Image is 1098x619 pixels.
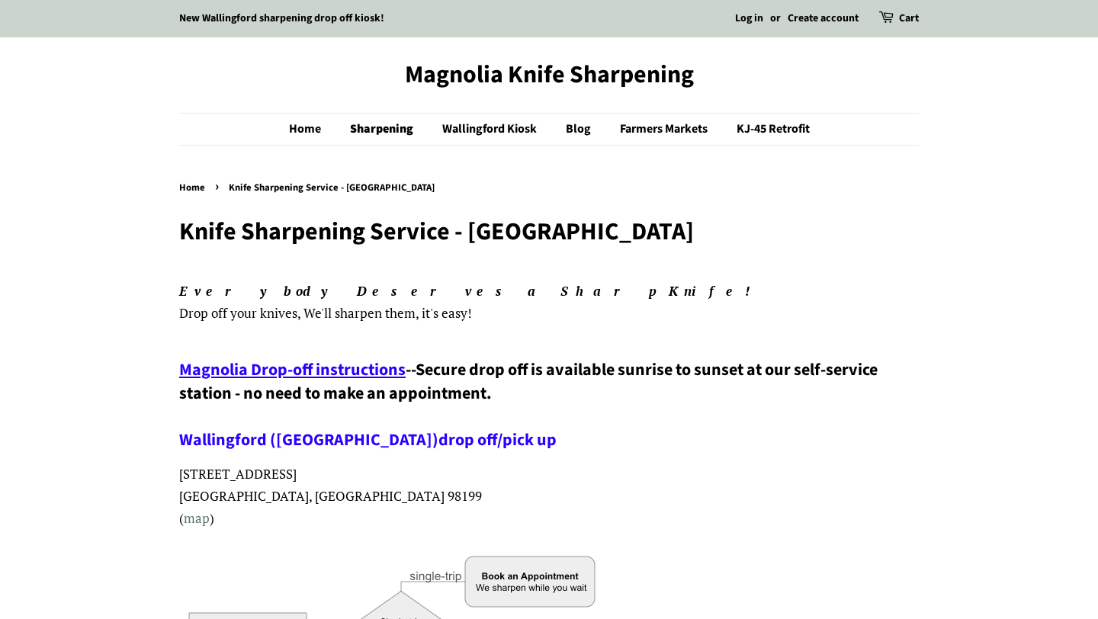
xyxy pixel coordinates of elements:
a: Farmers Markets [608,114,723,145]
span: › [215,177,223,196]
nav: breadcrumbs [179,180,919,197]
a: Wallingford ([GEOGRAPHIC_DATA]) [179,428,438,452]
a: Home [179,181,209,194]
a: Create account [788,11,859,26]
a: map [184,509,210,527]
span: Knife Sharpening Service - [GEOGRAPHIC_DATA] [229,181,438,194]
span: Secure drop off is available sunrise to sunset at our self-service station - no need to make an a... [179,358,878,452]
a: drop off/pick up [438,428,557,452]
em: Everybody Deserves a Sharp Knife! [179,282,763,300]
a: Blog [554,114,606,145]
a: Home [289,114,336,145]
a: Cart [899,10,919,28]
a: Magnolia Drop-off instructions [179,358,406,382]
span: -- [406,358,416,382]
a: New Wallingford sharpening drop off kiosk! [179,11,384,26]
a: Magnolia Knife Sharpening [179,60,919,89]
a: KJ-45 Retrofit [725,114,810,145]
li: or [770,10,781,28]
a: Wallingford Kiosk [431,114,552,145]
a: Sharpening [339,114,429,145]
span: Drop off your knives [179,304,297,322]
p: , We'll sharpen them, it's easy! [179,281,919,325]
a: Log in [735,11,763,26]
span: [STREET_ADDRESS] [GEOGRAPHIC_DATA], [GEOGRAPHIC_DATA] 98199 ( ) [179,465,482,527]
h1: Knife Sharpening Service - [GEOGRAPHIC_DATA] [179,217,919,246]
